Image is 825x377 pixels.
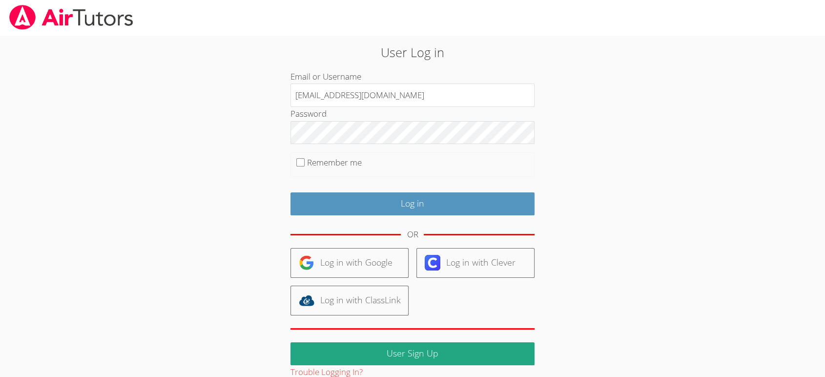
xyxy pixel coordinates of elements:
[299,255,314,271] img: google-logo-50288ca7cdecda66e5e0955fdab243c47b7ad437acaf1139b6f446037453330a.svg
[290,342,535,365] a: User Sign Up
[407,228,418,242] div: OR
[290,71,361,82] label: Email or Username
[299,293,314,308] img: classlink-logo-d6bb404cc1216ec64c9a2012d9dc4662098be43eaf13dc465df04b49fa7ab582.svg
[190,43,636,62] h2: User Log in
[425,255,440,271] img: clever-logo-6eab21bc6e7a338710f1a6ff85c0baf02591cd810cc4098c63d3a4b26e2feb20.svg
[290,286,409,315] a: Log in with ClassLink
[8,5,134,30] img: airtutors_banner-c4298cdbf04f3fff15de1276eac7730deb9818008684d7c2e4769d2f7ddbe033.png
[290,108,327,119] label: Password
[307,157,362,168] label: Remember me
[416,248,535,278] a: Log in with Clever
[290,248,409,278] a: Log in with Google
[290,192,535,215] input: Log in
